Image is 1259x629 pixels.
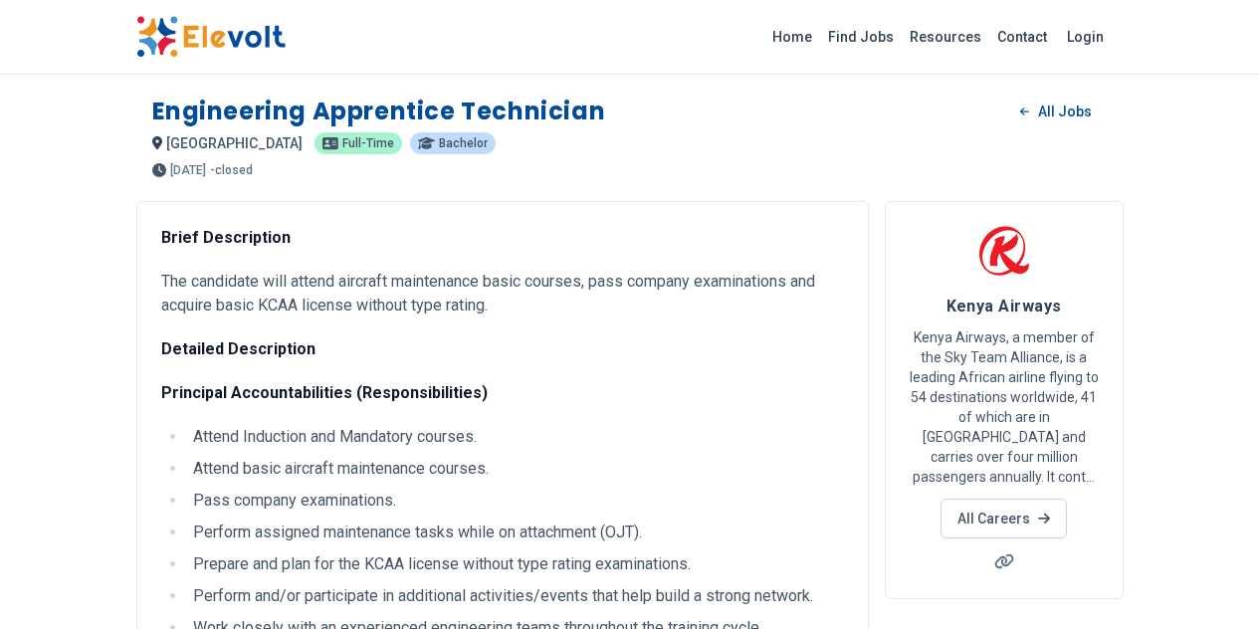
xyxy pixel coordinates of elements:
[764,21,820,53] a: Home
[170,164,206,176] span: [DATE]
[820,21,902,53] a: Find Jobs
[910,327,1099,487] p: Kenya Airways, a member of the Sky Team Alliance, is a leading African airline flying to 54 desti...
[187,425,844,449] li: Attend Induction and Mandatory courses.
[166,135,303,151] span: [GEOGRAPHIC_DATA]
[1004,97,1107,126] a: All Jobs
[210,164,253,176] p: - closed
[439,137,488,149] span: Bachelor
[161,228,291,247] strong: Brief Description
[989,21,1055,53] a: Contact
[342,137,394,149] span: Full-time
[187,521,844,544] li: Perform assigned maintenance tasks while on attachment (OJT).
[187,489,844,513] li: Pass company examinations.
[187,552,844,576] li: Prepare and plan for the KCAA license without type rating examinations.
[946,297,1062,315] span: Kenya Airways
[161,270,844,317] p: The candidate will attend aircraft maintenance basic courses, pass company examinations and acqui...
[161,339,315,358] strong: Detailed Description
[136,16,286,58] img: Elevolt
[161,383,488,402] strong: Principal Accountabilities (Responsibilities)
[187,457,844,481] li: Attend basic aircraft maintenance courses.
[941,499,1067,538] a: All Careers
[152,96,606,127] h1: Engineering Apprentice Technician
[979,226,1029,276] img: Kenya Airways
[902,21,989,53] a: Resources
[1055,17,1116,57] a: Login
[187,584,844,608] li: Perform and/or participate in additional activities/events that help build a strong network.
